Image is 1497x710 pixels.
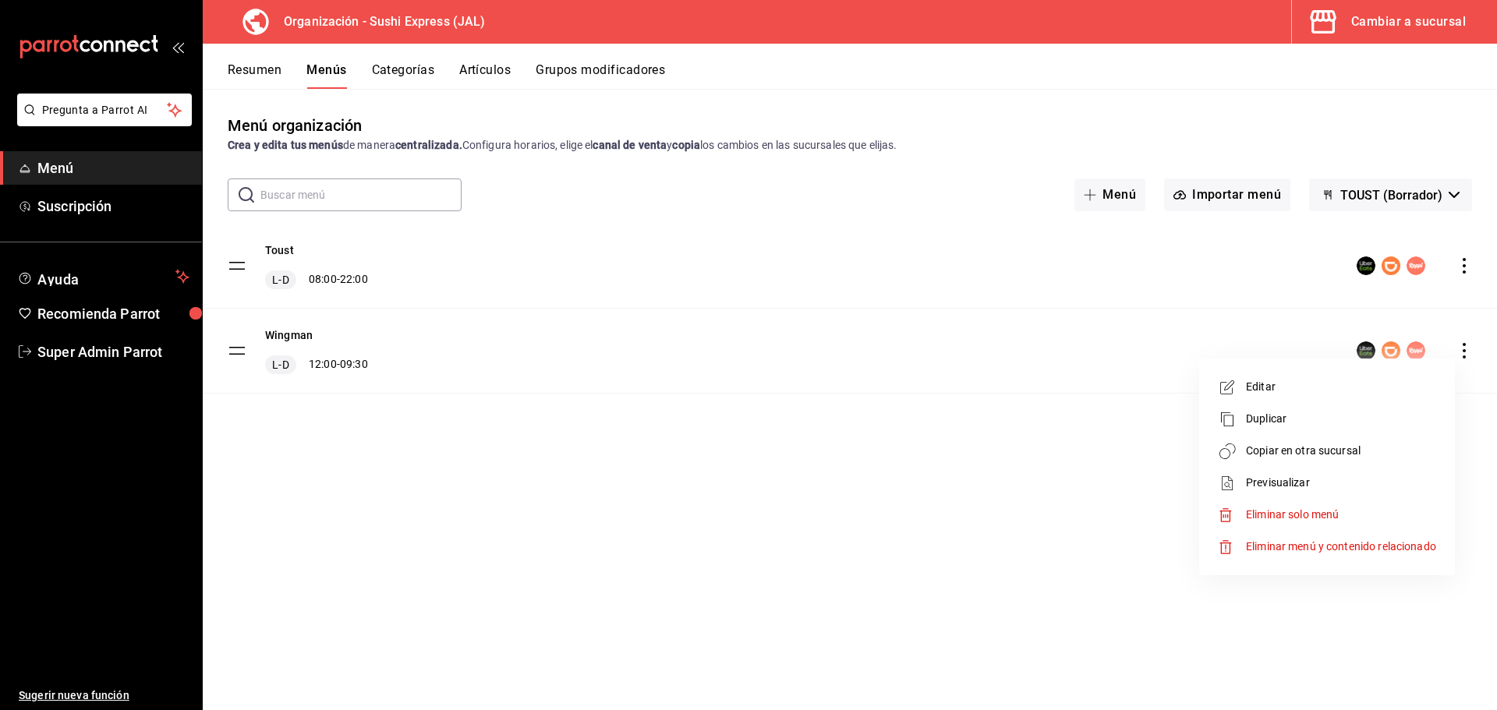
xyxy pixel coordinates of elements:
span: Editar [1246,379,1436,395]
span: Duplicar [1246,411,1436,427]
span: Eliminar menú y contenido relacionado [1246,540,1436,553]
span: Previsualizar [1246,475,1436,491]
span: Copiar en otra sucursal [1246,443,1436,459]
span: Eliminar solo menú [1246,508,1339,521]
